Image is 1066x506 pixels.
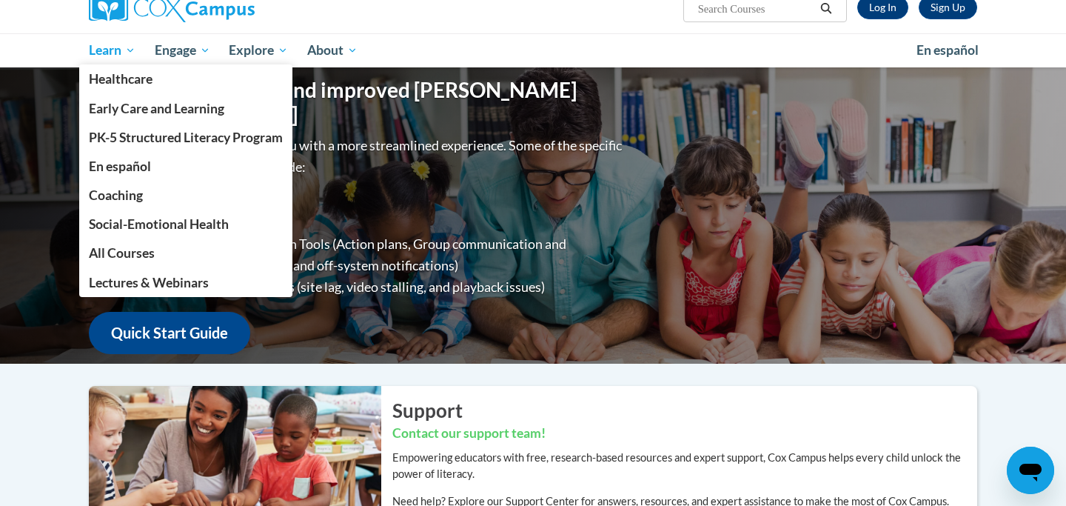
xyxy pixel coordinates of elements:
[907,35,988,66] a: En español
[79,33,145,67] a: Learn
[89,78,626,127] h1: Welcome to the new and improved [PERSON_NAME][GEOGRAPHIC_DATA]
[392,450,977,482] p: Empowering educators with free, research-based resources and expert support, Cox Campus helps eve...
[89,101,224,116] span: Early Care and Learning
[219,33,298,67] a: Explore
[89,130,283,145] span: PK-5 Structured Literacy Program
[89,135,626,178] p: Overall, we are proud to provide you with a more streamlined experience. Some of the specific cha...
[118,212,626,233] li: Greater Device Compatibility
[89,275,209,290] span: Lectures & Webinars
[89,71,152,87] span: Healthcare
[118,276,626,298] li: Diminished progression issues (site lag, video stalling, and playback issues)
[916,42,979,58] span: En español
[145,33,220,67] a: Engage
[392,425,977,443] h3: Contact our support team!
[392,397,977,424] h2: Support
[79,210,292,239] a: Social-Emotional Health
[118,190,626,212] li: Improved Site Navigation
[229,41,288,59] span: Explore
[89,245,155,261] span: All Courses
[67,33,999,67] div: Main menu
[118,233,626,276] li: Enhanced Group Collaboration Tools (Action plans, Group communication and collaboration tools, re...
[298,33,367,67] a: About
[89,312,250,354] a: Quick Start Guide
[307,41,358,59] span: About
[155,41,210,59] span: Engage
[89,216,229,232] span: Social-Emotional Health
[79,181,292,210] a: Coaching
[89,187,143,203] span: Coaching
[79,239,292,267] a: All Courses
[79,64,292,93] a: Healthcare
[89,159,151,174] span: En español
[79,123,292,152] a: PK-5 Structured Literacy Program
[79,268,292,297] a: Lectures & Webinars
[79,152,292,181] a: En español
[79,94,292,123] a: Early Care and Learning
[1007,447,1054,494] iframe: Button to launch messaging window
[89,41,135,59] span: Learn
